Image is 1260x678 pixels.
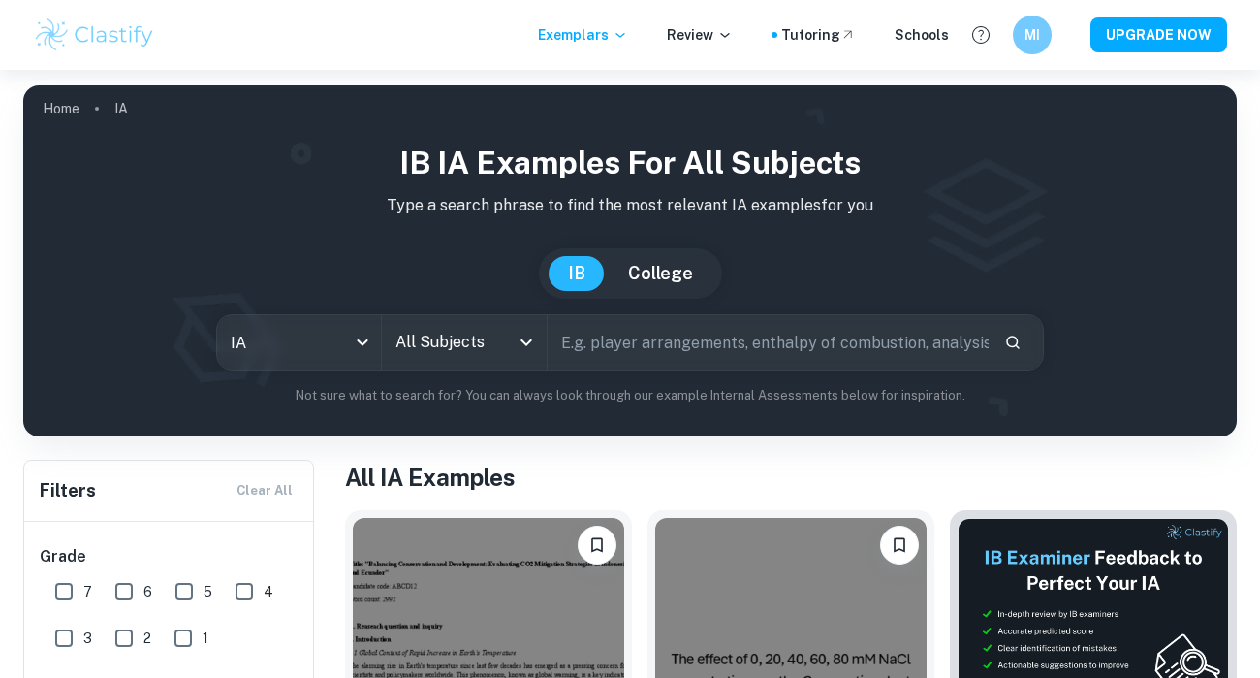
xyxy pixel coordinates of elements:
[578,526,616,565] button: Bookmark
[538,24,628,46] p: Exemplars
[996,326,1029,359] button: Search
[264,581,273,602] span: 4
[39,194,1221,217] p: Type a search phrase to find the most relevant IA examples for you
[549,256,605,291] button: IB
[548,315,989,370] input: E.g. player arrangements, enthalpy of combustion, analysis of a big city...
[609,256,712,291] button: College
[114,98,128,119] p: IA
[40,545,299,568] h6: Grade
[1090,17,1227,52] button: UPGRADE NOW
[39,386,1221,405] p: Not sure what to search for? You can always look through our example Internal Assessments below f...
[33,16,156,54] img: Clastify logo
[1022,24,1044,46] h6: MI
[143,628,151,649] span: 2
[39,140,1221,186] h1: IB IA examples for all subjects
[83,581,92,602] span: 7
[781,24,856,46] a: Tutoring
[23,85,1237,436] img: profile cover
[143,581,152,602] span: 6
[217,315,381,370] div: IA
[895,24,949,46] a: Schools
[964,18,997,51] button: Help and Feedback
[203,628,208,649] span: 1
[345,460,1237,495] h1: All IA Examples
[40,477,96,504] h6: Filters
[667,24,733,46] p: Review
[513,329,540,356] button: Open
[880,526,919,565] button: Bookmark
[1013,16,1052,54] button: MI
[43,95,79,122] a: Home
[83,628,92,649] span: 3
[204,581,212,602] span: 5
